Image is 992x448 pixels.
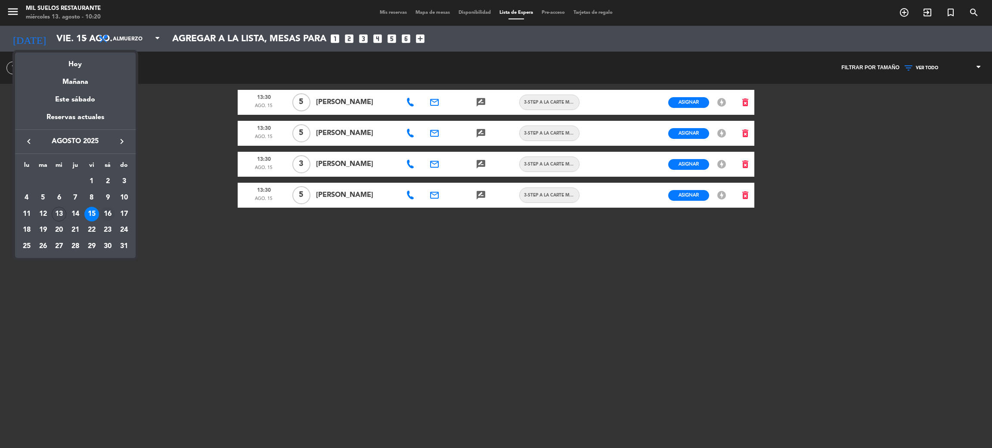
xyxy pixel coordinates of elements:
div: 20 [52,223,66,237]
div: 7 [68,190,83,205]
td: 8 de agosto de 2025 [84,190,100,206]
td: 4 de agosto de 2025 [19,190,35,206]
div: 4 [19,190,34,205]
div: 23 [100,223,115,237]
td: 2 de agosto de 2025 [100,173,116,190]
div: Hoy [15,52,136,70]
i: keyboard_arrow_right [117,136,127,147]
div: 17 [117,207,131,221]
button: keyboard_arrow_right [114,136,130,147]
div: 11 [19,207,34,221]
i: keyboard_arrow_left [24,136,34,147]
div: 21 [68,223,83,237]
div: 1 [84,174,99,189]
td: 13 de agosto de 2025 [51,206,67,222]
td: 16 de agosto de 2025 [100,206,116,222]
td: 18 de agosto de 2025 [19,222,35,238]
div: 12 [36,207,50,221]
th: viernes [84,160,100,174]
div: 3 [117,174,131,189]
td: 25 de agosto de 2025 [19,238,35,255]
button: keyboard_arrow_left [21,136,37,147]
div: Mañana [15,70,136,88]
td: 6 de agosto de 2025 [51,190,67,206]
td: 11 de agosto de 2025 [19,206,35,222]
td: 15 de agosto de 2025 [84,206,100,222]
td: 19 de agosto de 2025 [35,222,51,238]
div: 16 [100,207,115,221]
td: 3 de agosto de 2025 [116,173,132,190]
div: Reservas actuales [15,112,136,129]
span: agosto 2025 [37,136,114,147]
td: 17 de agosto de 2025 [116,206,132,222]
td: 9 de agosto de 2025 [100,190,116,206]
td: 27 de agosto de 2025 [51,238,67,255]
div: 13 [52,207,66,221]
div: 2 [100,174,115,189]
div: 19 [36,223,50,237]
td: 26 de agosto de 2025 [35,238,51,255]
div: 30 [100,239,115,254]
div: 5 [36,190,50,205]
div: 26 [36,239,50,254]
div: 10 [117,190,131,205]
div: Este sábado [15,88,136,112]
td: 28 de agosto de 2025 [67,238,84,255]
td: 7 de agosto de 2025 [67,190,84,206]
td: 24 de agosto de 2025 [116,222,132,238]
td: 5 de agosto de 2025 [35,190,51,206]
th: domingo [116,160,132,174]
div: 29 [84,239,99,254]
td: 20 de agosto de 2025 [51,222,67,238]
div: 24 [117,223,131,237]
td: 23 de agosto de 2025 [100,222,116,238]
td: 1 de agosto de 2025 [84,173,100,190]
div: 14 [68,207,83,221]
div: 9 [100,190,115,205]
div: 22 [84,223,99,237]
td: 30 de agosto de 2025 [100,238,116,255]
td: 10 de agosto de 2025 [116,190,132,206]
td: 22 de agosto de 2025 [84,222,100,238]
th: martes [35,160,51,174]
div: 31 [117,239,131,254]
div: 18 [19,223,34,237]
th: lunes [19,160,35,174]
td: 12 de agosto de 2025 [35,206,51,222]
div: 25 [19,239,34,254]
div: 6 [52,190,66,205]
div: 8 [84,190,99,205]
td: 29 de agosto de 2025 [84,238,100,255]
td: 14 de agosto de 2025 [67,206,84,222]
div: 28 [68,239,83,254]
div: 15 [84,207,99,221]
th: jueves [67,160,84,174]
td: AGO. [19,173,84,190]
td: 21 de agosto de 2025 [67,222,84,238]
th: miércoles [51,160,67,174]
div: 27 [52,239,66,254]
td: 31 de agosto de 2025 [116,238,132,255]
th: sábado [100,160,116,174]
